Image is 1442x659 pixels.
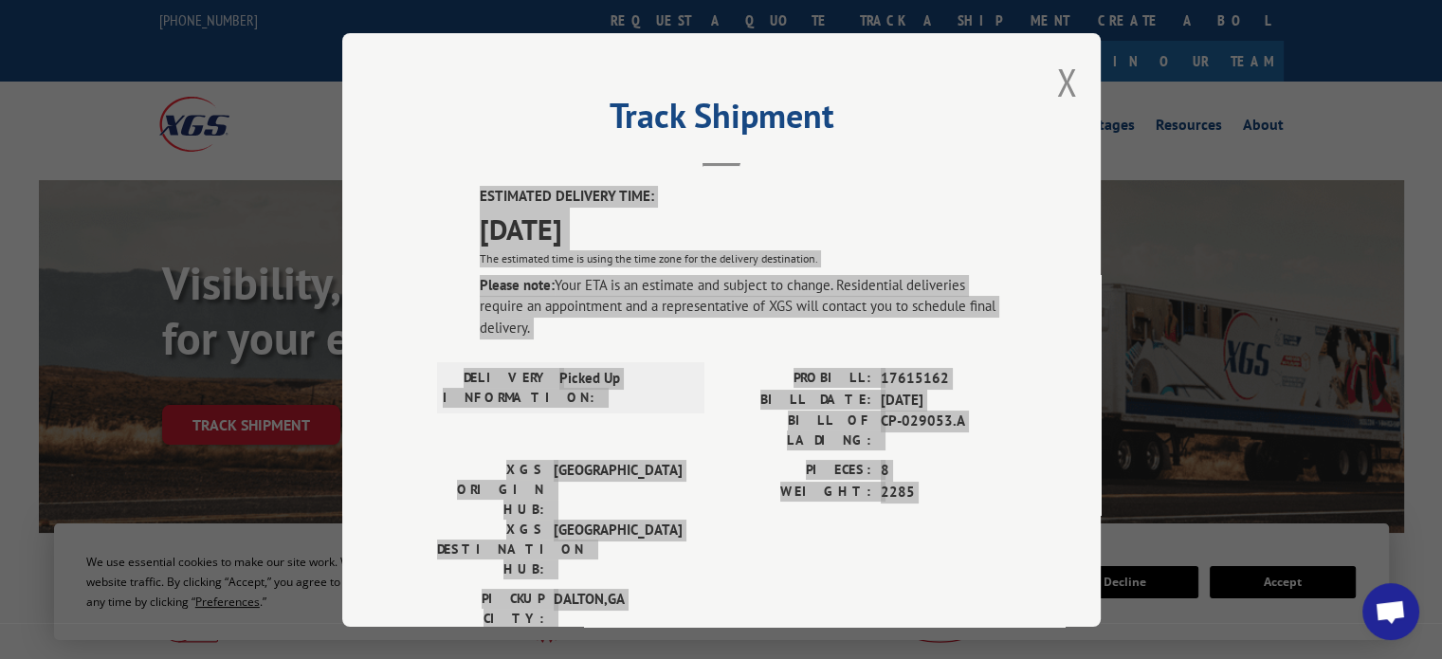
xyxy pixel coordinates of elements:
label: BILL DATE: [721,389,871,411]
label: XGS ORIGIN HUB: [437,460,544,520]
span: Picked Up [559,368,687,408]
label: PIECES: [721,460,871,482]
span: [DATE] [480,207,1006,249]
div: Open chat [1362,583,1419,640]
label: BILL OF LADING: [721,411,871,450]
label: DELIVERY INFORMATION: [443,368,550,408]
span: 2285 [881,481,1006,503]
h2: Track Shipment [437,102,1006,138]
span: CP-029053.A [881,411,1006,450]
button: Close modal [1056,57,1077,107]
label: PROBILL: [721,368,871,390]
span: [GEOGRAPHIC_DATA] [554,520,682,579]
span: 17615162 [881,368,1006,390]
label: ESTIMATED DELIVERY TIME: [480,186,1006,208]
span: DALTON , GA [554,589,682,629]
span: 8 [881,460,1006,482]
label: WEIGHT: [721,481,871,503]
span: [GEOGRAPHIC_DATA] [554,460,682,520]
div: The estimated time is using the time zone for the delivery destination. [480,249,1006,266]
label: XGS DESTINATION HUB: [437,520,544,579]
label: PICKUP CITY: [437,589,544,629]
strong: Please note: [480,275,555,293]
span: [DATE] [881,389,1006,411]
div: Your ETA is an estimate and subject to change. Residential deliveries require an appointment and ... [480,274,1006,339]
